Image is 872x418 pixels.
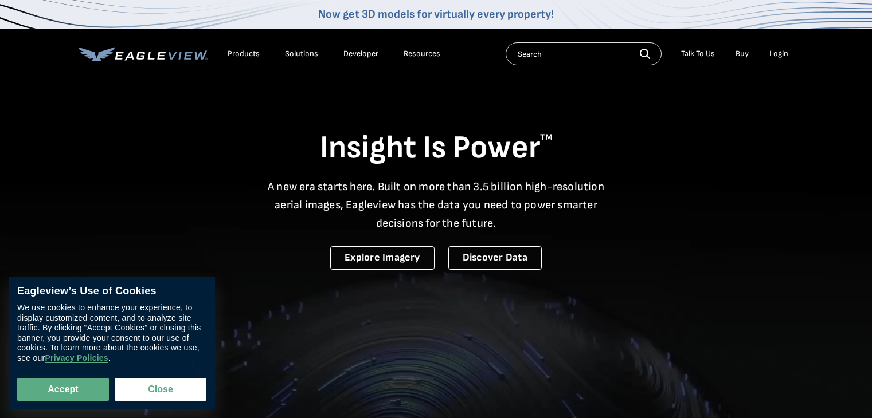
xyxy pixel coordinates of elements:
[228,49,260,59] div: Products
[736,49,749,59] a: Buy
[769,49,788,59] div: Login
[681,49,715,59] div: Talk To Us
[17,285,206,298] div: Eagleview’s Use of Cookies
[330,246,435,270] a: Explore Imagery
[17,378,109,401] button: Accept
[318,7,554,21] a: Now get 3D models for virtually every property!
[17,303,206,364] div: We use cookies to enhance your experience, to display customized content, and to analyze site tra...
[79,128,794,168] h1: Insight Is Power
[45,354,108,364] a: Privacy Policies
[115,378,206,401] button: Close
[343,49,378,59] a: Developer
[404,49,440,59] div: Resources
[285,49,318,59] div: Solutions
[540,132,553,143] sup: TM
[448,246,542,270] a: Discover Data
[506,42,662,65] input: Search
[261,178,612,232] p: A new era starts here. Built on more than 3.5 billion high-resolution aerial images, Eagleview ha...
